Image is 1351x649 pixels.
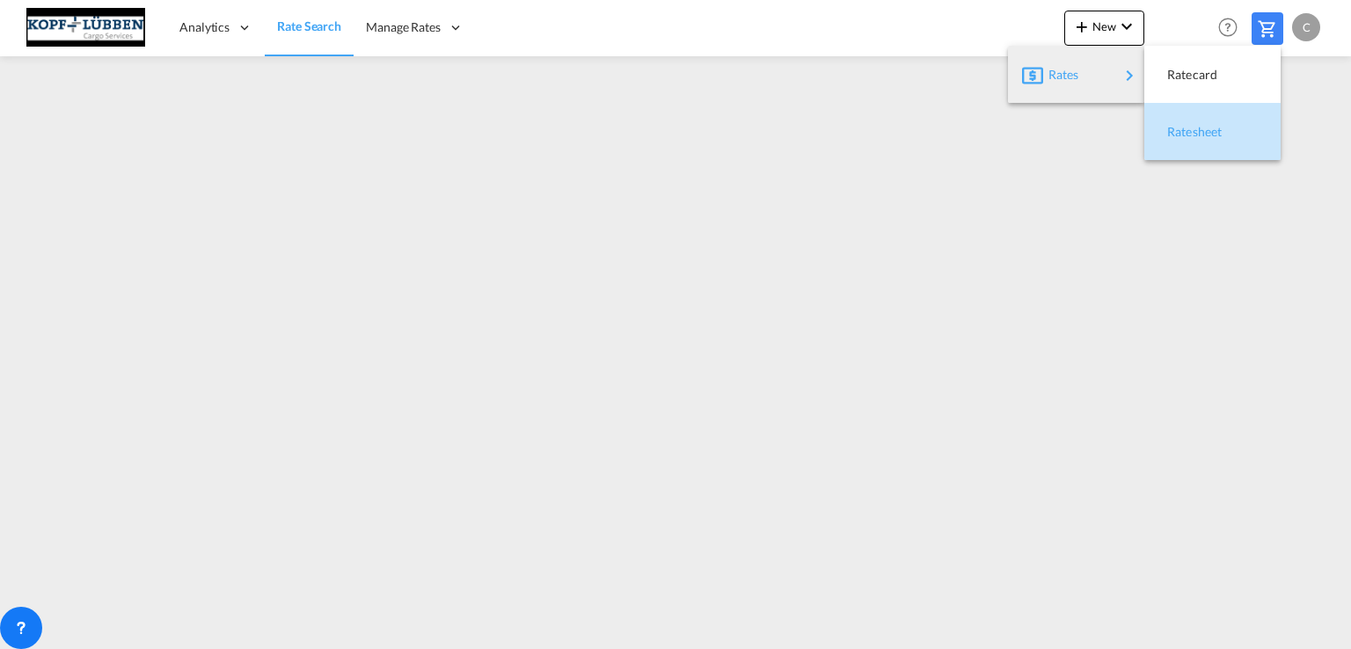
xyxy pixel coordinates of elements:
[1048,57,1070,92] span: Rates
[1119,65,1140,86] md-icon: icon-chevron-right
[1158,110,1267,154] div: Ratesheet
[1158,53,1267,97] div: Ratecard
[1167,57,1187,92] span: Ratecard
[1167,114,1187,149] span: Ratesheet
